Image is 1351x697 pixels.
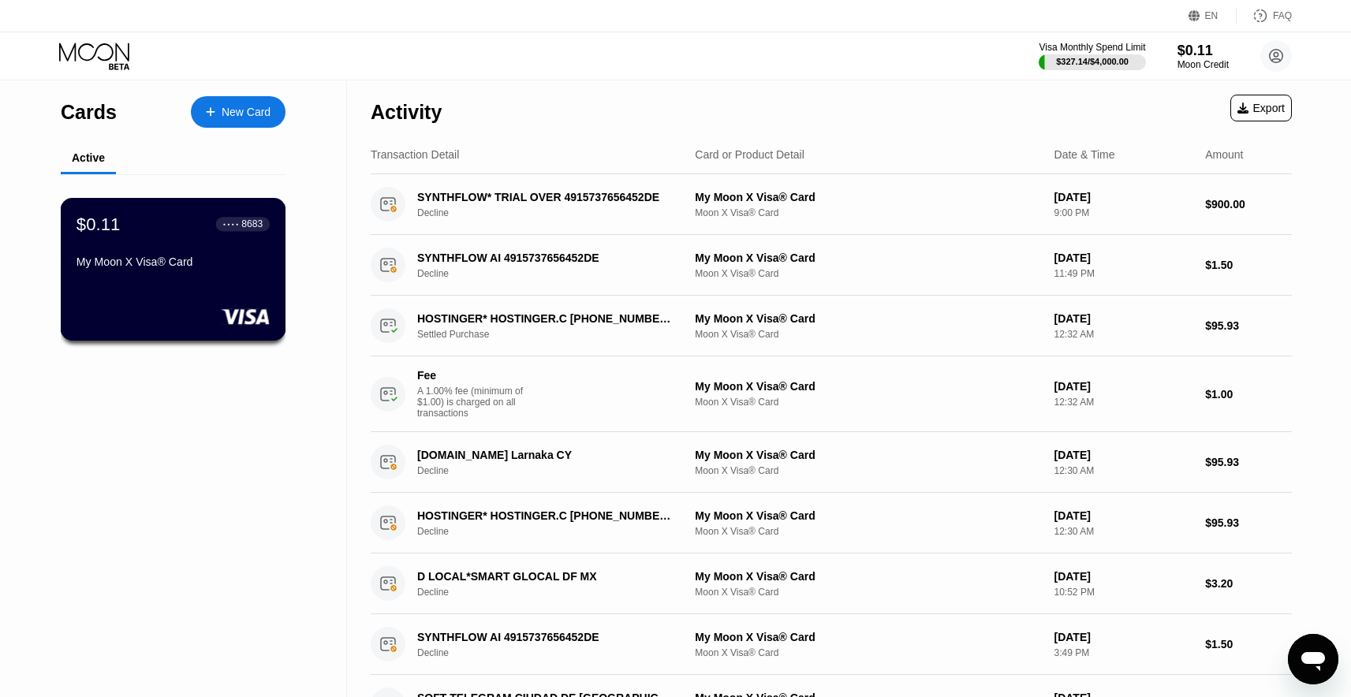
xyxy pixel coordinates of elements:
div: A 1.00% fee (minimum of $1.00) is charged on all transactions [417,386,536,419]
div: $3.20 [1205,577,1292,590]
div: Moon X Visa® Card [695,647,1041,658]
div: My Moon X Visa® Card [695,380,1041,393]
div: Decline [417,647,698,658]
div: 11:49 PM [1054,268,1193,279]
div: 8683 [241,218,263,229]
div: [DATE] [1054,312,1193,325]
div: $95.93 [1205,516,1292,529]
div: SYNTHFLOW AI 4915737656452DEDeclineMy Moon X Visa® CardMoon X Visa® Card[DATE]11:49 PM$1.50 [371,235,1292,296]
div: SYNTHFLOW AI 4915737656452DEDeclineMy Moon X Visa® CardMoon X Visa® Card[DATE]3:49 PM$1.50 [371,614,1292,675]
div: Decline [417,526,698,537]
div: EN [1205,10,1219,21]
div: Settled Purchase [417,329,698,340]
div: [DATE] [1054,509,1193,522]
div: Card or Product Detail [695,148,804,161]
div: Decline [417,268,698,279]
div: New Card [191,96,286,128]
div: My Moon X Visa® Card [77,255,270,268]
div: Amount [1205,148,1243,161]
div: Moon X Visa® Card [695,465,1041,476]
div: Transaction Detail [371,148,459,161]
div: New Card [222,106,271,119]
div: [DOMAIN_NAME] Larnaka CY [417,449,678,461]
div: [DATE] [1054,252,1193,264]
div: My Moon X Visa® Card [695,449,1041,461]
iframe: Button to launch messaging window [1288,634,1338,684]
div: $0.11 [77,214,121,234]
div: SYNTHFLOW* TRIAL OVER 4915737656452DEDeclineMy Moon X Visa® CardMoon X Visa® Card[DATE]9:00 PM$90... [371,174,1292,235]
div: SYNTHFLOW* TRIAL OVER 4915737656452DE [417,191,678,203]
div: 12:32 AM [1054,329,1193,340]
div: HOSTINGER* HOSTINGER.C [PHONE_NUMBER] CYDeclineMy Moon X Visa® CardMoon X Visa® Card[DATE]12:30 A... [371,493,1292,553]
div: ● ● ● ● [223,222,239,226]
div: 10:52 PM [1054,587,1193,598]
div: 12:30 AM [1054,465,1193,476]
div: SYNTHFLOW AI 4915737656452DE [417,252,678,264]
div: D LOCAL*SMART GLOCAL DF MX [417,570,678,583]
div: HOSTINGER* HOSTINGER.C [PHONE_NUMBER] CY [417,509,678,522]
div: $0.11Moon Credit [1177,43,1229,70]
div: Visa Monthly Spend Limit$327.14/$4,000.00 [1039,42,1145,70]
div: Active [72,151,105,164]
div: Date & Time [1054,148,1115,161]
div: 12:30 AM [1054,526,1193,537]
div: $1.50 [1205,259,1292,271]
div: Activity [371,101,442,124]
div: My Moon X Visa® Card [695,631,1041,643]
div: My Moon X Visa® Card [695,252,1041,264]
div: Moon X Visa® Card [695,397,1041,408]
div: Decline [417,465,698,476]
div: [DATE] [1054,191,1193,203]
div: $0.11● ● ● ●8683My Moon X Visa® Card [62,199,285,340]
div: [DATE] [1054,631,1193,643]
div: $327.14 / $4,000.00 [1056,57,1129,66]
div: My Moon X Visa® Card [695,509,1041,522]
div: $1.00 [1205,388,1292,401]
div: Moon Credit [1177,59,1229,70]
div: $900.00 [1205,198,1292,211]
div: My Moon X Visa® Card [695,312,1041,325]
div: FeeA 1.00% fee (minimum of $1.00) is charged on all transactionsMy Moon X Visa® CardMoon X Visa® ... [371,356,1292,432]
div: EN [1189,8,1237,24]
div: Moon X Visa® Card [695,587,1041,598]
div: My Moon X Visa® Card [695,570,1041,583]
div: Fee [417,369,528,382]
div: SYNTHFLOW AI 4915737656452DE [417,631,678,643]
div: Decline [417,587,698,598]
div: Decline [417,207,698,218]
div: [DATE] [1054,570,1193,583]
div: $0.11 [1177,43,1229,59]
div: 3:49 PM [1054,647,1193,658]
div: Cards [61,101,117,124]
div: Export [1237,102,1285,114]
div: 9:00 PM [1054,207,1193,218]
div: $95.93 [1205,456,1292,468]
div: HOSTINGER* HOSTINGER.C [PHONE_NUMBER] CYSettled PurchaseMy Moon X Visa® CardMoon X Visa® Card[DAT... [371,296,1292,356]
div: Moon X Visa® Card [695,526,1041,537]
div: 12:32 AM [1054,397,1193,408]
div: Moon X Visa® Card [695,268,1041,279]
div: $95.93 [1205,319,1292,332]
div: HOSTINGER* HOSTINGER.C [PHONE_NUMBER] CY [417,312,678,325]
div: FAQ [1237,8,1292,24]
div: Visa Monthly Spend Limit [1039,42,1145,53]
div: [DOMAIN_NAME] Larnaka CYDeclineMy Moon X Visa® CardMoon X Visa® Card[DATE]12:30 AM$95.93 [371,432,1292,493]
div: My Moon X Visa® Card [695,191,1041,203]
div: [DATE] [1054,449,1193,461]
div: Export [1230,95,1292,121]
div: FAQ [1273,10,1292,21]
div: D LOCAL*SMART GLOCAL DF MXDeclineMy Moon X Visa® CardMoon X Visa® Card[DATE]10:52 PM$3.20 [371,553,1292,614]
div: $1.50 [1205,638,1292,650]
div: [DATE] [1054,380,1193,393]
div: Moon X Visa® Card [695,329,1041,340]
div: Moon X Visa® Card [695,207,1041,218]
